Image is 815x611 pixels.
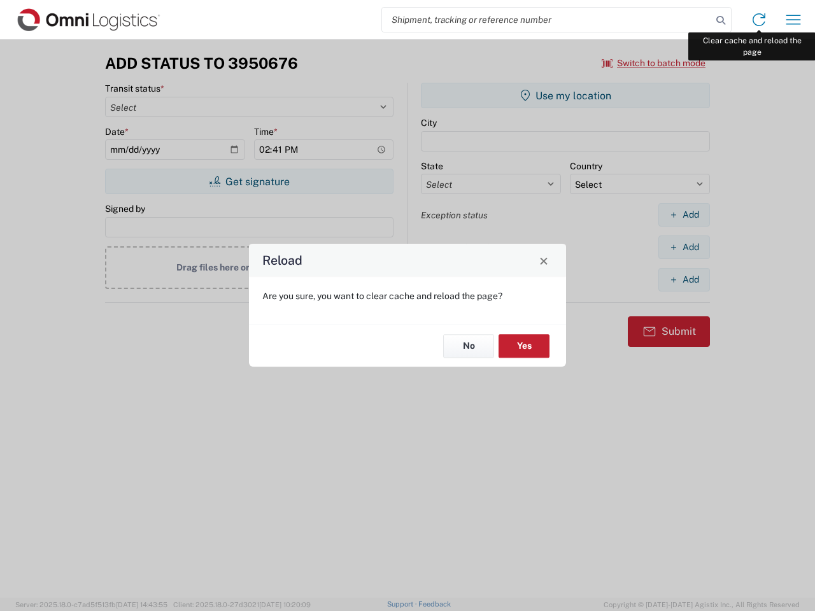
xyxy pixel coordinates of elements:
button: Close [535,251,553,269]
button: Yes [499,334,549,358]
h4: Reload [262,251,302,270]
input: Shipment, tracking or reference number [382,8,712,32]
p: Are you sure, you want to clear cache and reload the page? [262,290,553,302]
button: No [443,334,494,358]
